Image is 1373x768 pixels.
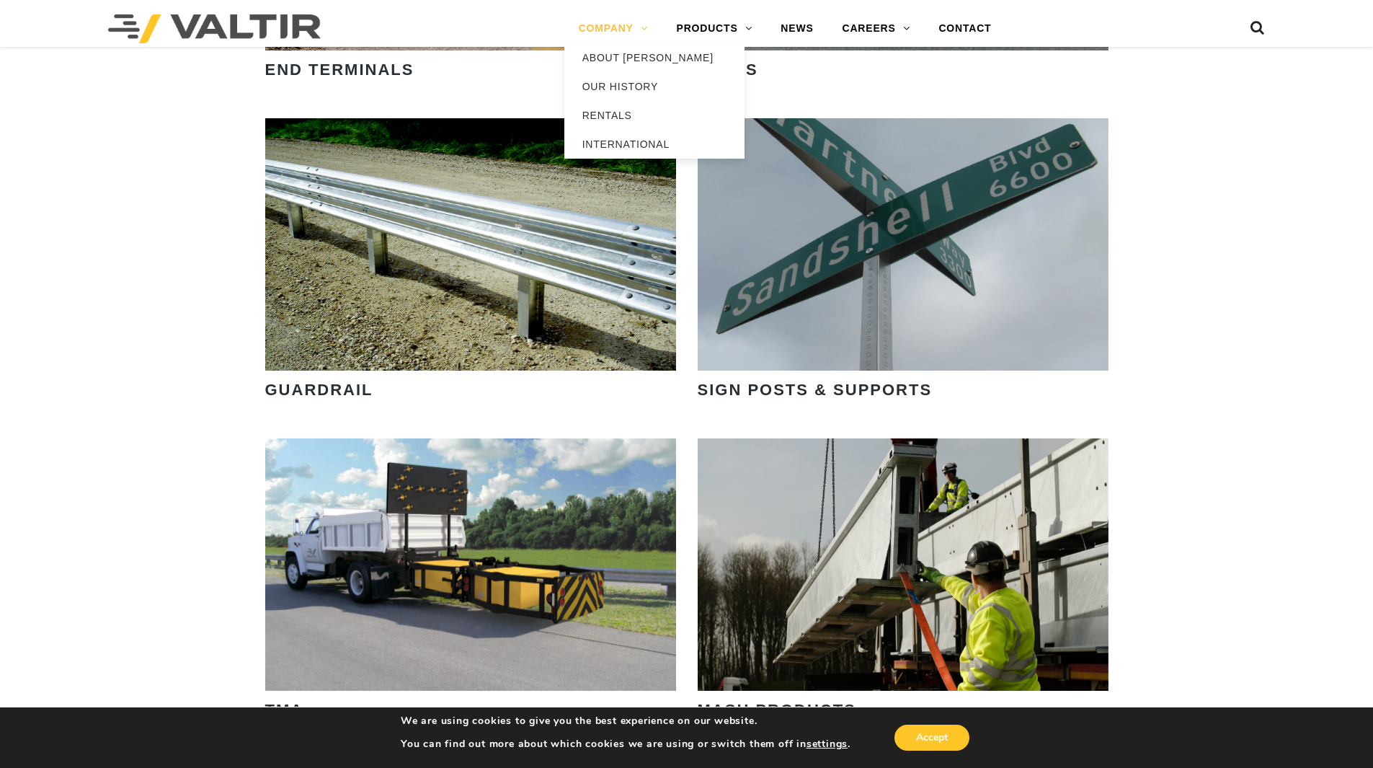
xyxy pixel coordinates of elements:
[564,43,745,72] a: ABOUT [PERSON_NAME]
[894,725,969,751] button: Accept
[265,701,314,719] strong: TMAs
[265,381,373,399] strong: GUARDRAIL
[662,14,767,43] a: PRODUCTS
[564,130,745,159] a: INTERNATIONAL
[766,14,827,43] a: NEWS
[401,715,850,728] p: We are using cookies to give you the best experience on our website.
[564,14,662,43] a: COMPANY
[108,14,321,43] img: Valtir
[564,101,745,130] a: RENTALS
[807,738,848,751] button: settings
[564,72,745,101] a: OUR HISTORY
[698,381,933,399] strong: SIGN POSTS & SUPPORTS
[698,701,856,719] strong: MASH PRODUCTS
[265,61,414,79] strong: END TERMINALS
[828,14,925,43] a: CAREERS
[924,14,1005,43] a: CONTACT
[401,738,850,751] p: You can find out more about which cookies we are using or switch them off in .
